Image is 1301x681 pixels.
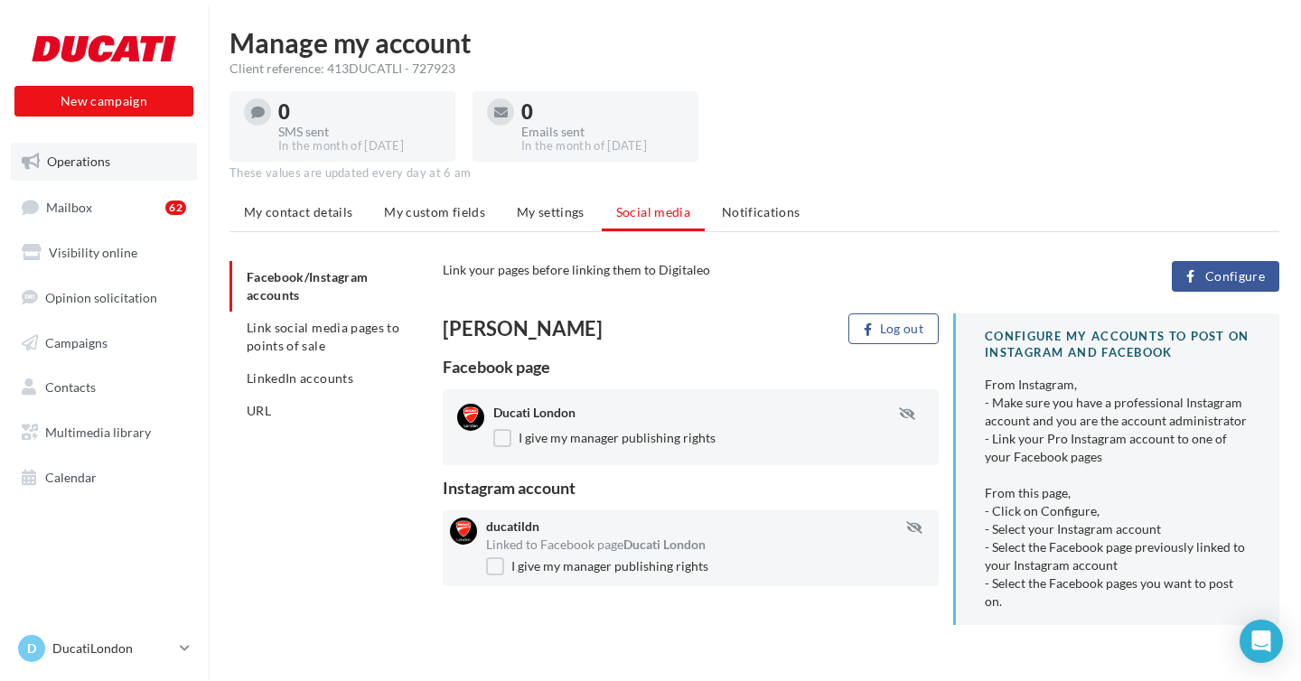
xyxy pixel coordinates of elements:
div: [PERSON_NAME] [443,319,684,339]
span: Link your pages before linking them to Digitaleo [443,262,710,277]
div: 0 [278,102,441,122]
div: Linked to Facebook page [486,536,931,554]
label: I give my manager publishing rights [493,429,716,447]
a: Visibility online [11,234,197,272]
span: URL [247,403,271,418]
div: Instagram account [443,480,939,496]
span: Opinion solicitation [45,290,157,305]
div: In the month of [DATE] [521,138,684,154]
span: Multimedia library [45,424,151,440]
a: Calendar [11,459,197,497]
span: ducatildn [486,518,539,534]
span: LinkedIn accounts [247,370,353,386]
button: Configure [1172,261,1279,292]
span: Configure [1205,269,1265,284]
button: New campaign [14,86,193,117]
a: Mailbox62 [11,188,197,227]
a: Operations [11,143,197,181]
span: My contact details [244,204,352,219]
span: Link social media pages to points of sale [247,320,399,353]
span: Campaigns [45,334,108,350]
span: My settings [517,204,585,219]
a: Contacts [11,368,197,406]
span: Notifications [722,204,800,219]
span: My custom fields [384,204,485,219]
div: In the month of [DATE] [278,138,441,154]
div: 0 [521,102,684,122]
div: CONFIGURE MY ACCOUNTS TO POST on Instagram and Facebook [985,328,1250,361]
span: Operations [47,154,110,169]
div: These values are updated every day at 6 am [229,165,1279,182]
div: From Instagram, - Make sure you have a professional Instagram account and you are the account adm... [985,376,1250,611]
h1: Manage my account [229,29,1279,56]
span: Visibility online [49,245,137,260]
label: I give my manager publishing rights [486,557,708,575]
span: Ducati London [493,405,576,420]
div: Facebook page [443,359,939,375]
span: Mailbox [46,199,92,214]
div: 62 [165,201,186,215]
a: Multimedia library [11,414,197,452]
a: D DucatiLondon [14,631,193,666]
span: Calendar [45,470,97,485]
span: Contacts [45,379,96,395]
span: Ducati London [623,536,706,552]
div: SMS sent [278,126,441,138]
div: Emails sent [521,126,684,138]
span: D [27,639,36,658]
div: Client reference: 413DUCATLI - 727923 [229,60,1279,78]
button: Log out [848,313,939,344]
a: Campaigns [11,324,197,362]
div: Open Intercom Messenger [1240,620,1283,663]
a: Opinion solicitation [11,279,197,317]
p: DucatiLondon [52,639,173,658]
